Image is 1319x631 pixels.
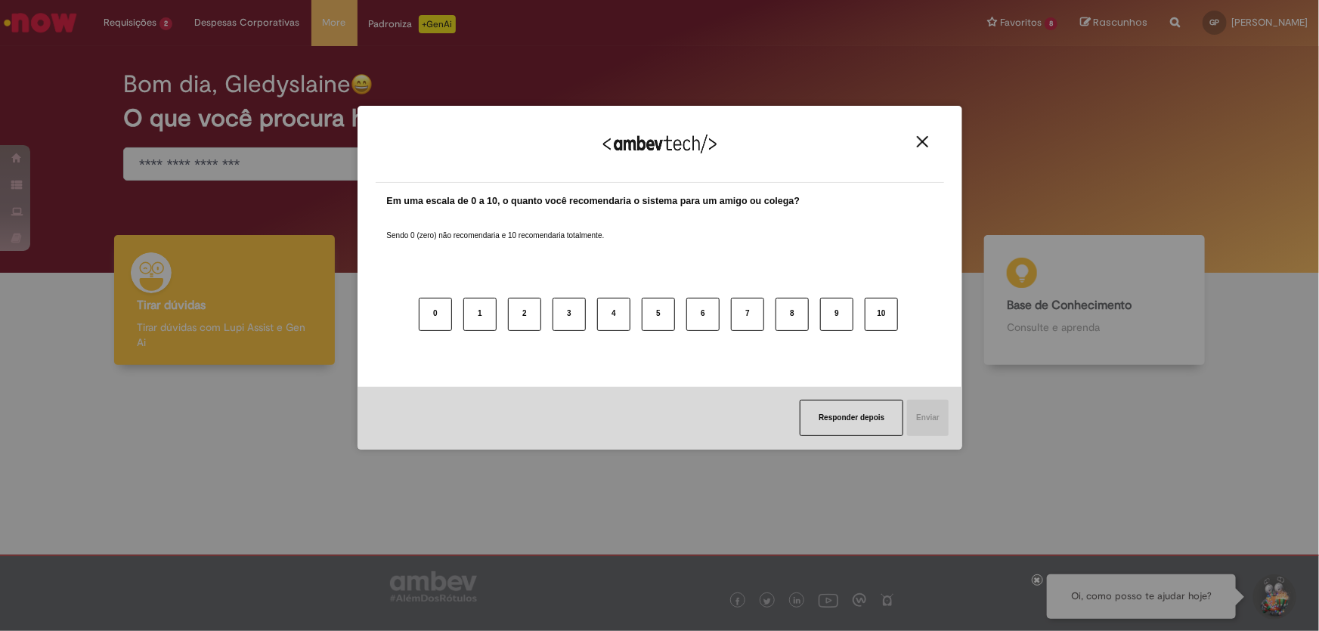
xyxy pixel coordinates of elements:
[553,298,586,331] button: 3
[419,298,452,331] button: 0
[642,298,675,331] button: 5
[800,400,903,436] button: Responder depois
[508,298,541,331] button: 2
[820,298,853,331] button: 9
[597,298,630,331] button: 4
[776,298,809,331] button: 8
[912,135,933,148] button: Close
[917,136,928,147] img: Close
[731,298,764,331] button: 7
[603,135,717,153] img: Logo Ambevtech
[463,298,497,331] button: 1
[387,194,800,209] label: Em uma escala de 0 a 10, o quanto você recomendaria o sistema para um amigo ou colega?
[686,298,720,331] button: 6
[865,298,898,331] button: 10
[387,212,605,241] label: Sendo 0 (zero) não recomendaria e 10 recomendaria totalmente.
